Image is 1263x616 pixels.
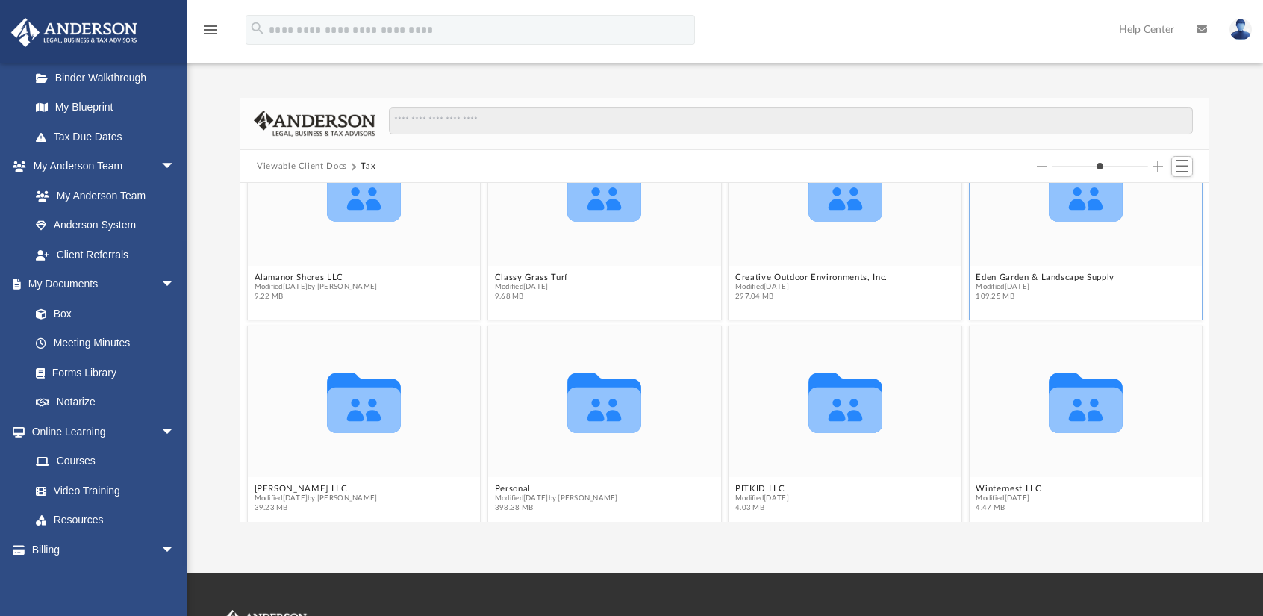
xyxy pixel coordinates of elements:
a: Anderson System [21,211,190,240]
span: Modified [DATE] by [PERSON_NAME] [495,494,618,503]
input: Column size [1052,161,1148,172]
span: 4.47 MB [976,503,1042,513]
span: 39.23 MB [255,503,378,513]
button: Alamanor Shores LLC [255,273,378,282]
button: Eden Garden & Landscape Supply [976,273,1115,282]
a: Box [21,299,183,329]
button: [PERSON_NAME] LLC [255,484,378,494]
input: Search files and folders [389,107,1193,135]
i: menu [202,21,219,39]
a: Forms Library [21,358,183,388]
a: My Blueprint [21,93,190,122]
span: 9.68 MB [495,292,568,302]
a: menu [202,28,219,39]
button: Personal [495,484,618,494]
span: Modified [DATE] [976,494,1042,503]
span: arrow_drop_down [160,270,190,300]
i: search [249,20,266,37]
button: Switch to List View [1171,156,1194,177]
a: Notarize [21,388,190,417]
span: arrow_drop_down [160,535,190,565]
a: Meeting Minutes [21,329,190,358]
a: Courses [21,447,190,476]
a: Tax Due Dates [21,122,198,152]
button: Tax [361,160,375,173]
span: Modified [DATE] by [PERSON_NAME] [255,282,378,292]
div: grid [240,183,1209,523]
span: 109.25 MB [976,292,1115,302]
button: Viewable Client Docs [257,160,347,173]
button: Decrease column size [1037,161,1047,172]
span: Modified [DATE] by [PERSON_NAME] [255,494,378,503]
a: Resources [21,505,190,535]
span: 9.22 MB [255,292,378,302]
a: My Documentsarrow_drop_down [10,270,190,299]
button: Classy Grass Turf [495,273,568,282]
span: Modified [DATE] [495,282,568,292]
a: My Anderson Teamarrow_drop_down [10,152,190,181]
img: User Pic [1229,19,1252,40]
a: Events Calendar [10,564,198,594]
a: My Anderson Team [21,181,183,211]
button: PITKID LLC [735,484,789,494]
button: Increase column size [1153,161,1163,172]
button: Creative Outdoor Environments, Inc. [735,273,888,282]
span: Modified [DATE] [976,282,1115,292]
span: Modified [DATE] [735,282,888,292]
span: arrow_drop_down [160,152,190,182]
a: Client Referrals [21,240,190,270]
span: 4.03 MB [735,503,789,513]
a: Billingarrow_drop_down [10,535,198,564]
a: Binder Walkthrough [21,63,198,93]
span: 398.38 MB [495,503,618,513]
button: Winternest LLC [976,484,1042,494]
img: Anderson Advisors Platinum Portal [7,18,142,47]
span: arrow_drop_down [160,417,190,447]
a: Online Learningarrow_drop_down [10,417,190,447]
a: Video Training [21,476,183,505]
span: Modified [DATE] [735,494,789,503]
span: 297.04 MB [735,292,888,302]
